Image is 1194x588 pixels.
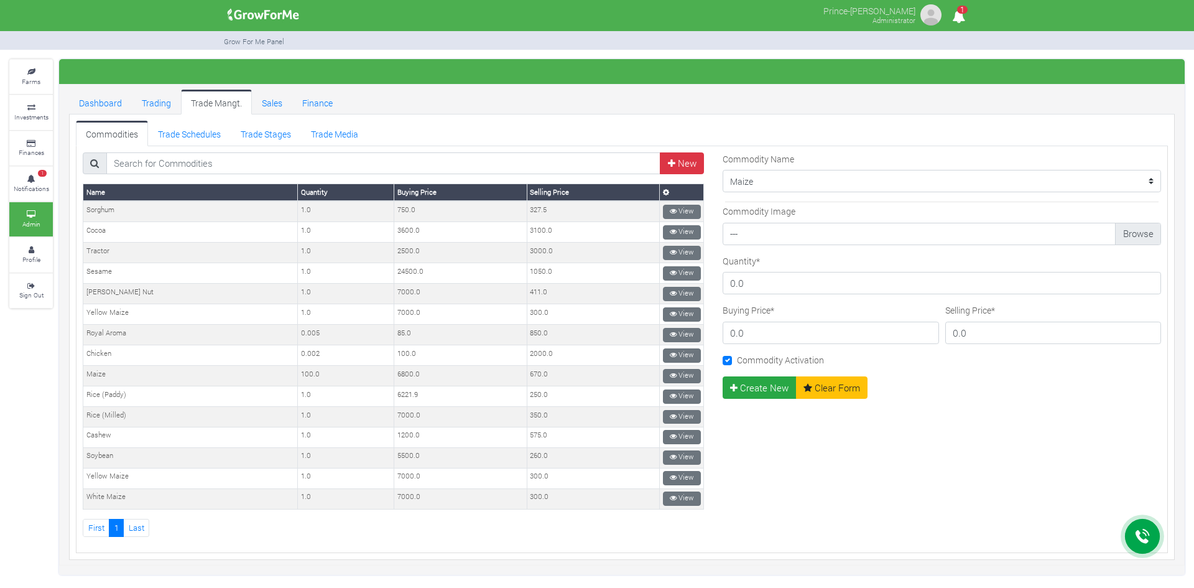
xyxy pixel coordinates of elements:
td: 0.005 [298,325,394,345]
a: View [663,348,701,363]
td: 7000.0 [394,468,527,488]
a: New [660,152,704,175]
td: 1.0 [298,201,394,222]
td: Yellow Maize [83,468,298,488]
p: Prince-[PERSON_NAME] [823,2,915,17]
a: Trade Schedules [148,121,231,146]
td: 327.5 [527,201,659,222]
a: Trading [132,90,181,114]
td: 7000.0 [394,284,527,304]
span: 1 [38,170,47,177]
label: --- [723,223,1161,245]
td: Royal Aroma [83,325,298,345]
td: 1.0 [298,468,394,488]
td: 1.0 [298,304,394,325]
small: Grow For Me Panel [224,37,284,46]
td: 0.002 [298,345,394,366]
td: Rice (Milled) [83,407,298,427]
a: View [663,307,701,322]
button: Create New [723,376,797,399]
img: growforme image [919,2,943,27]
a: View [663,246,701,260]
td: 350.0 [527,407,659,427]
a: Dashboard [69,90,132,114]
a: Profile [9,238,53,272]
td: 750.0 [394,201,527,222]
td: Soybean [83,447,298,468]
td: Cashew [83,427,298,447]
a: View [663,328,701,342]
label: Commodity Name [723,152,794,166]
td: 850.0 [527,325,659,345]
small: Farms [22,77,40,86]
a: View [663,287,701,301]
a: Finances [9,131,53,166]
small: Sign Out [19,291,44,299]
td: 6221.9 [394,386,527,407]
td: Chicken [83,345,298,366]
td: 300.0 [527,488,659,509]
td: Yellow Maize [83,304,298,325]
td: 2500.0 [394,243,527,263]
td: 575.0 [527,427,659,447]
a: View [663,492,701,506]
i: Notifications [946,2,971,30]
td: 1.0 [298,263,394,284]
td: Maize [83,366,298,386]
td: White Maize [83,488,298,509]
td: 3100.0 [527,222,659,243]
td: 7000.0 [394,407,527,427]
td: 1050.0 [527,263,659,284]
a: View [663,450,701,465]
th: Selling Price [527,184,659,201]
td: [PERSON_NAME] Nut [83,284,298,304]
small: Notifications [14,184,49,193]
label: Selling Price [945,304,995,317]
td: 411.0 [527,284,659,304]
td: 1.0 [298,243,394,263]
th: Buying Price [394,184,527,201]
a: 1 [946,12,971,24]
a: 1 [109,519,124,537]
a: Finance [292,90,343,114]
a: Farms [9,60,53,94]
label: Buying Price [723,304,774,317]
td: 100.0 [394,345,527,366]
td: 7000.0 [394,488,527,509]
td: 1.0 [298,284,394,304]
a: View [663,410,701,424]
td: 7000.0 [394,304,527,325]
td: Rice (Paddy) [83,386,298,407]
a: Commodities [76,121,148,146]
small: Investments [14,113,49,121]
a: View [663,225,701,240]
small: Finances [19,148,44,157]
td: 300.0 [527,468,659,488]
label: Commodity Image [723,205,795,218]
td: 1.0 [298,407,394,427]
td: 1.0 [298,427,394,447]
a: View [663,390,701,404]
td: 5500.0 [394,447,527,468]
a: View [663,430,701,444]
td: 85.0 [394,325,527,345]
a: View [663,471,701,485]
td: 1.0 [298,222,394,243]
a: First [83,519,109,537]
input: Search for Commodities [106,152,661,175]
a: 1 Notifications [9,167,53,201]
td: 250.0 [527,386,659,407]
td: Sorghum [83,201,298,222]
td: 1200.0 [394,427,527,447]
span: 1 [957,6,968,14]
td: 6800.0 [394,366,527,386]
td: 300.0 [527,304,659,325]
a: Investments [9,95,53,129]
a: Trade Stages [231,121,301,146]
a: Clear Form [796,376,868,399]
label: Commodity Activation [737,353,824,366]
nav: Page Navigation [83,519,704,537]
td: 2000.0 [527,345,659,366]
a: View [663,369,701,383]
th: Quantity [298,184,394,201]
